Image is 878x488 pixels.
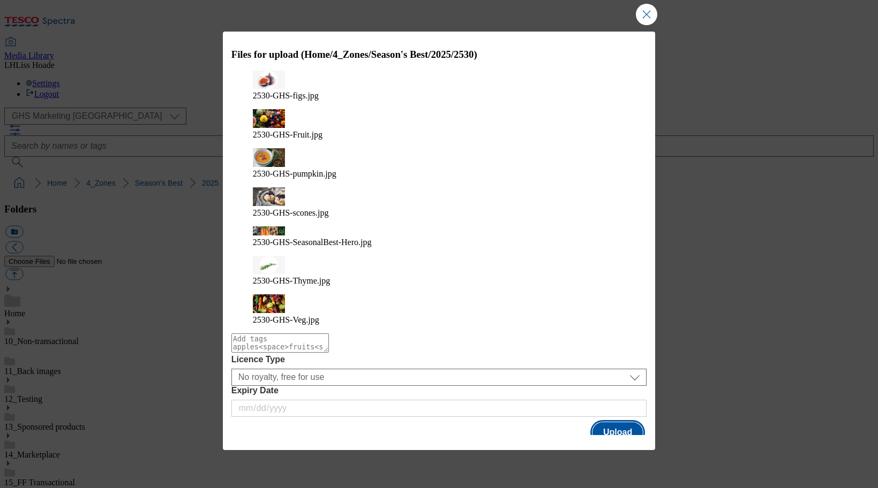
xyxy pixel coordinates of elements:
figcaption: 2530-GHS-Veg.jpg [253,315,626,325]
img: preview [253,71,285,89]
img: preview [253,148,285,167]
img: preview [253,256,285,274]
label: Licence Type [231,355,647,364]
figcaption: 2530-GHS-pumpkin.jpg [253,169,626,179]
figcaption: 2530-GHS-Fruit.jpg [253,130,626,140]
figcaption: 2530-GHS-Thyme.jpg [253,276,626,286]
button: Upload [592,422,643,443]
button: Close Modal [636,4,657,25]
div: Modal [223,32,656,450]
img: preview [253,226,285,235]
img: preview [253,187,285,206]
h3: Files for upload (Home/4_Zones/Season's Best/2025/2530) [231,49,647,60]
figcaption: 2530-GHS-scones.jpg [253,208,626,218]
figcaption: 2530-GHS-SeasonalBest-Hero.jpg [253,238,626,247]
img: preview [253,294,285,313]
figcaption: 2530-GHS-figs.jpg [253,91,626,101]
label: Expiry Date [231,386,647,395]
img: preview [253,109,285,128]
